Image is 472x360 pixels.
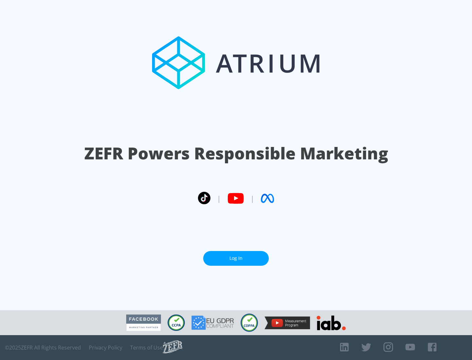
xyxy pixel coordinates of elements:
span: | [250,193,254,203]
img: GDPR Compliant [191,315,234,330]
img: Facebook Marketing Partner [126,315,161,331]
h1: ZEFR Powers Responsible Marketing [84,142,388,165]
a: Privacy Policy [89,344,122,351]
span: © 2025 ZEFR All Rights Reserved [5,344,81,351]
img: CCPA Compliant [167,315,185,331]
img: IAB [317,315,346,330]
img: COPPA Compliant [241,314,258,332]
a: Terms of Use [130,344,163,351]
span: | [217,193,221,203]
a: Log In [203,251,269,266]
img: YouTube Measurement Program [265,316,310,329]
